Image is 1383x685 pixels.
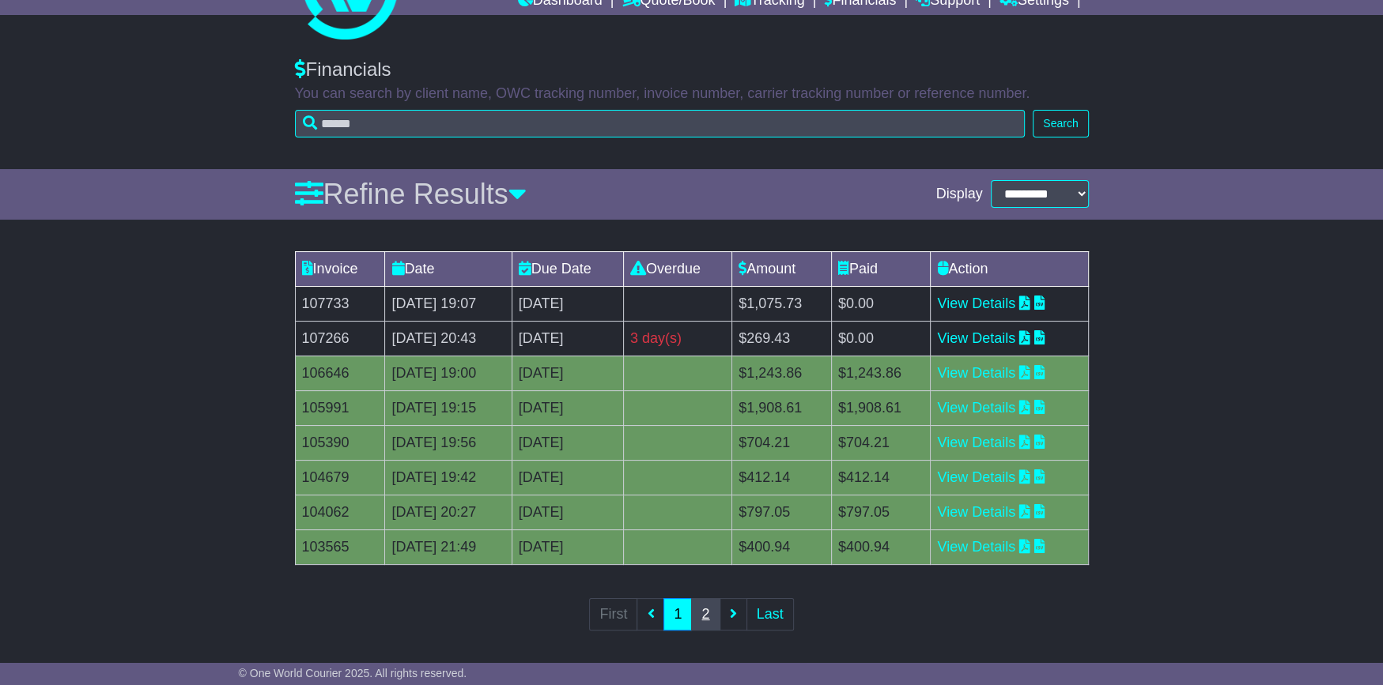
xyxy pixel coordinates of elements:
td: [DATE] [512,356,623,390]
span: © One World Courier 2025. All rights reserved. [239,667,467,679]
a: 2 [691,598,720,630]
a: View Details [937,435,1015,450]
td: 107266 [295,321,385,356]
a: View Details [937,539,1015,555]
td: $412.14 [831,460,931,495]
td: $400.94 [831,529,931,564]
td: Overdue [623,251,731,286]
td: $704.21 [831,425,931,460]
td: Invoice [295,251,385,286]
td: [DATE] [512,425,623,460]
a: View Details [937,504,1015,520]
td: $1,908.61 [732,390,832,425]
a: View Details [937,400,1015,416]
td: [DATE] [512,460,623,495]
td: [DATE] [512,390,623,425]
button: Search [1033,110,1088,137]
td: 103565 [295,529,385,564]
td: $1,908.61 [831,390,931,425]
td: Date [385,251,512,286]
td: 105390 [295,425,385,460]
td: [DATE] 20:27 [385,495,512,529]
td: Due Date [512,251,623,286]
a: Last [746,598,794,630]
td: [DATE] 19:42 [385,460,512,495]
td: $1,075.73 [732,286,832,321]
td: $1,243.86 [831,356,931,390]
td: [DATE] 19:56 [385,425,512,460]
td: $797.05 [831,495,931,529]
td: $269.43 [732,321,832,356]
td: $1,243.86 [732,356,832,390]
td: [DATE] [512,495,623,529]
a: View Details [937,365,1015,381]
td: $0.00 [831,321,931,356]
td: 107733 [295,286,385,321]
div: 3 day(s) [630,328,725,349]
a: 1 [663,598,692,630]
a: View Details [937,330,1015,346]
td: [DATE] [512,321,623,356]
td: $0.00 [831,286,931,321]
td: 105991 [295,390,385,425]
td: $400.94 [732,529,832,564]
td: $704.21 [732,425,832,460]
a: View Details [937,469,1015,485]
td: [DATE] 19:07 [385,286,512,321]
td: Paid [831,251,931,286]
td: [DATE] [512,529,623,564]
td: [DATE] 19:15 [385,390,512,425]
div: Financials [295,58,1089,81]
td: [DATE] 20:43 [385,321,512,356]
td: $412.14 [732,460,832,495]
td: 104679 [295,460,385,495]
td: Amount [732,251,832,286]
p: You can search by client name, OWC tracking number, invoice number, carrier tracking number or re... [295,85,1089,103]
td: $797.05 [732,495,832,529]
a: View Details [937,295,1015,311]
td: 106646 [295,356,385,390]
span: Display [936,186,983,203]
td: 104062 [295,495,385,529]
td: [DATE] 21:49 [385,529,512,564]
td: [DATE] 19:00 [385,356,512,390]
td: [DATE] [512,286,623,321]
td: Action [931,251,1088,286]
a: Refine Results [295,178,527,210]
